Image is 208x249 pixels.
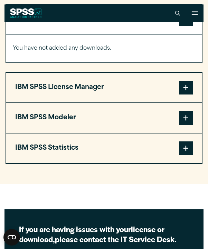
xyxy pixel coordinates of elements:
[19,224,189,244] h2: If you are having issues with your please contact the IT Service Desk.
[3,229,20,246] svg: CookieBot Widget Icon
[3,229,20,246] div: CookieBot Widget Contents
[6,103,202,133] button: IBM SPSS Modeler
[6,34,202,62] div: Your Downloads
[3,229,20,246] button: Open CMP widget
[6,73,202,102] button: IBM SPSS License Manager
[6,133,202,163] button: IBM SPSS Statistics
[13,43,195,53] p: You have not added any downloads.
[10,8,41,18] img: SPSS White Logo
